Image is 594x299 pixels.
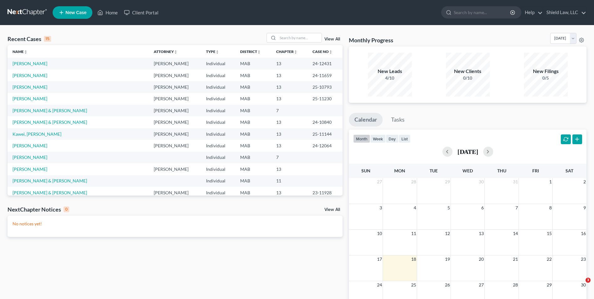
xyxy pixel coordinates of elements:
span: 27 [478,281,484,289]
p: No notices yet! [13,221,338,227]
button: month [353,134,370,143]
span: Sat [566,168,573,173]
span: 27 [376,178,383,186]
td: [PERSON_NAME] [149,105,201,116]
span: 28 [512,281,519,289]
span: Tue [430,168,438,173]
i: unfold_more [329,50,333,54]
td: 13 [271,187,308,198]
span: 19 [444,255,451,263]
span: Mon [394,168,405,173]
a: View All [324,37,340,41]
i: unfold_more [24,50,28,54]
span: 25 [411,281,417,289]
td: Individual [201,116,235,128]
span: 2 [583,178,586,186]
td: 7 [271,152,308,163]
span: 24 [376,281,383,289]
a: Attorneyunfold_more [154,49,178,54]
span: 21 [512,255,519,263]
td: MAB [235,175,271,187]
span: 22 [546,255,552,263]
div: New Clients [446,68,490,75]
span: 5 [447,204,451,212]
input: Search by name... [278,33,322,42]
td: Individual [201,187,235,198]
td: 13 [271,128,308,140]
div: 0/5 [524,75,568,81]
td: Individual [201,128,235,140]
h2: [DATE] [457,148,478,155]
span: 30 [478,178,484,186]
td: Individual [201,58,235,69]
td: 13 [271,81,308,93]
span: Sun [361,168,370,173]
span: 6 [481,204,484,212]
td: Individual [201,152,235,163]
span: 3 [379,204,383,212]
a: [PERSON_NAME] [13,166,47,172]
span: 16 [580,230,586,237]
td: [PERSON_NAME] [149,93,201,105]
a: [PERSON_NAME] & [PERSON_NAME] [13,108,87,113]
span: 26 [444,281,451,289]
i: unfold_more [294,50,297,54]
i: unfold_more [257,50,261,54]
button: week [370,134,386,143]
a: Home [94,7,121,18]
td: MAB [235,163,271,175]
a: Nameunfold_more [13,49,28,54]
span: New Case [65,10,86,15]
span: Thu [497,168,506,173]
td: [PERSON_NAME] [149,81,201,93]
div: 4/10 [368,75,412,81]
a: [PERSON_NAME] & [PERSON_NAME] [13,178,87,183]
span: 12 [444,230,451,237]
td: Individual [201,81,235,93]
div: New Leads [368,68,412,75]
td: [PERSON_NAME] [149,116,201,128]
td: 24-12064 [307,140,343,151]
input: Search by name... [454,7,511,18]
a: Chapterunfold_more [276,49,297,54]
a: Kawei, [PERSON_NAME] [13,131,61,137]
a: Shield Law, LLC [543,7,586,18]
td: 23-11928 [307,187,343,198]
td: MAB [235,70,271,81]
a: [PERSON_NAME] & [PERSON_NAME] [13,119,87,125]
i: unfold_more [215,50,219,54]
div: NextChapter Notices [8,206,69,213]
span: 13 [478,230,484,237]
span: 23 [580,255,586,263]
td: [PERSON_NAME] [149,140,201,151]
td: 25-11144 [307,128,343,140]
td: 13 [271,116,308,128]
td: MAB [235,105,271,116]
a: Districtunfold_more [240,49,261,54]
a: Calendar [349,113,383,127]
td: [PERSON_NAME] [149,58,201,69]
div: 15 [44,36,51,42]
td: 24-12431 [307,58,343,69]
td: MAB [235,140,271,151]
a: Client Portal [121,7,162,18]
span: 17 [376,255,383,263]
button: list [399,134,411,143]
td: MAB [235,128,271,140]
td: Individual [201,105,235,116]
td: Individual [201,93,235,105]
span: 31 [512,178,519,186]
td: 11 [271,175,308,187]
td: 24-11659 [307,70,343,81]
td: Individual [201,140,235,151]
a: [PERSON_NAME] [13,155,47,160]
span: 14 [512,230,519,237]
td: Individual [201,163,235,175]
td: MAB [235,81,271,93]
td: [PERSON_NAME] [149,163,201,175]
button: day [386,134,399,143]
span: 18 [411,255,417,263]
span: 20 [478,255,484,263]
td: Individual [201,70,235,81]
a: Help [522,7,543,18]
